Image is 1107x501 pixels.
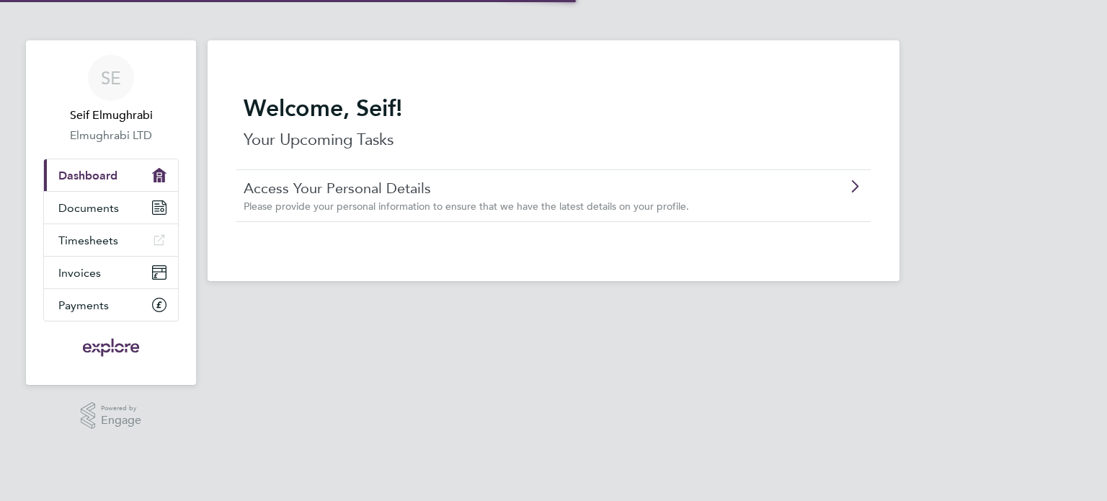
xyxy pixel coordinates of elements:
[244,200,689,213] span: Please provide your personal information to ensure that we have the latest details on your profile.
[58,298,109,312] span: Payments
[244,94,863,123] h2: Welcome, Seif!
[244,128,863,151] p: Your Upcoming Tasks
[43,55,179,124] a: SESeif Elmughrabi
[101,414,141,427] span: Engage
[81,336,141,359] img: exploregroup-logo-retina.png
[58,234,118,247] span: Timesheets
[43,127,179,144] a: Elmughrabi LTD
[44,192,178,223] a: Documents
[44,159,178,191] a: Dashboard
[44,224,178,256] a: Timesheets
[26,40,196,385] nav: Main navigation
[44,257,178,288] a: Invoices
[101,68,121,87] span: SE
[81,402,142,430] a: Powered byEngage
[43,336,179,359] a: Go to home page
[43,107,179,124] span: Seif Elmughrabi
[244,179,782,198] a: Access Your Personal Details
[58,266,101,280] span: Invoices
[101,402,141,414] span: Powered by
[58,169,117,182] span: Dashboard
[58,201,119,215] span: Documents
[44,289,178,321] a: Payments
